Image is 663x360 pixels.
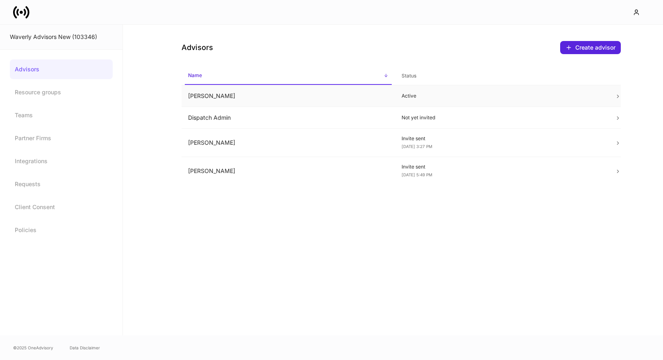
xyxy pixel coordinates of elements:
span: © 2025 OneAdvisory [13,344,53,351]
a: Policies [10,220,113,240]
p: Active [402,93,602,99]
a: Requests [10,174,113,194]
p: Invite sent [402,135,602,142]
td: [PERSON_NAME] [182,157,395,185]
a: Data Disclaimer [70,344,100,351]
a: Advisors [10,59,113,79]
a: Client Consent [10,197,113,217]
span: Name [185,67,392,85]
a: Resource groups [10,82,113,102]
div: Waverly Advisors New (103346) [10,33,113,41]
td: [PERSON_NAME] [182,85,395,107]
button: Create advisor [560,41,621,54]
div: Create advisor [575,43,615,52]
a: Partner Firms [10,128,113,148]
h6: Status [402,72,416,80]
a: Integrations [10,151,113,171]
a: Teams [10,105,113,125]
td: [PERSON_NAME] [182,129,395,157]
p: Not yet invited [402,114,602,121]
h6: Name [188,71,202,79]
span: [DATE] 3:27 PM [402,144,432,149]
td: Dispatch Admin [182,107,395,129]
p: Invite sent [402,164,602,170]
h4: Advisors [182,43,213,52]
span: Status [398,68,605,84]
span: [DATE] 5:49 PM [402,172,432,177]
